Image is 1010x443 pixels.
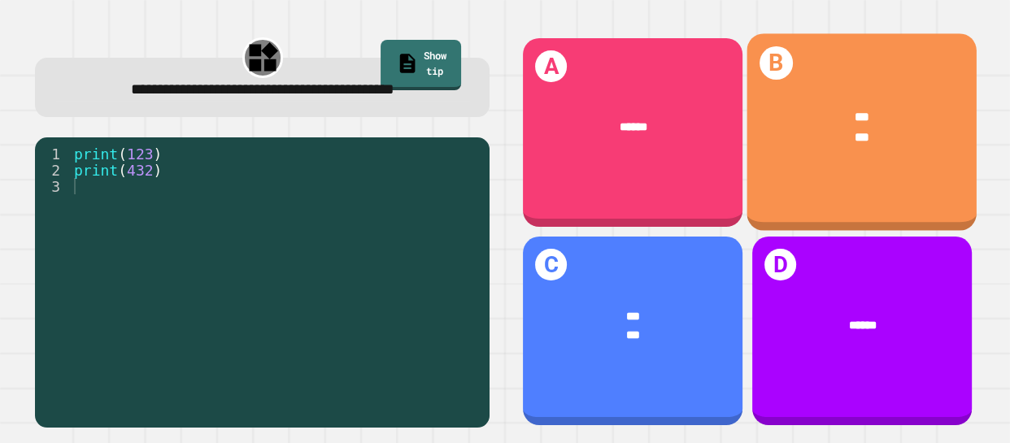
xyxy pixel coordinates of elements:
[760,46,792,79] h1: B
[381,40,461,89] a: Show tip
[35,178,71,194] div: 3
[35,162,71,178] div: 2
[764,249,796,280] h1: D
[35,145,71,162] div: 1
[535,50,567,82] h1: A
[535,249,567,280] h1: C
